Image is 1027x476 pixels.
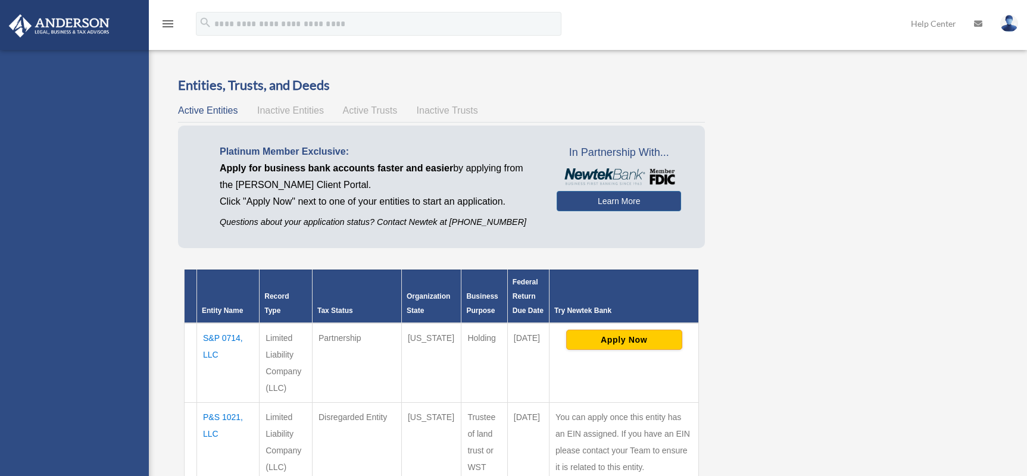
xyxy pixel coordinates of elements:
i: menu [161,17,175,31]
td: [DATE] [507,323,549,403]
th: Organization State [401,270,461,323]
span: Active Entities [178,105,238,115]
i: search [199,16,212,29]
button: Apply Now [566,330,682,350]
p: Click "Apply Now" next to one of your entities to start an application. [220,193,539,210]
a: Learn More [557,191,681,211]
span: Apply for business bank accounts faster and easier [220,163,453,173]
a: menu [161,21,175,31]
p: Questions about your application status? Contact Newtek at [PHONE_NUMBER] [220,215,539,230]
span: Active Trusts [343,105,398,115]
div: Try Newtek Bank [554,303,694,318]
th: Record Type [260,270,313,323]
th: Entity Name [197,270,260,323]
span: In Partnership With... [557,143,681,162]
th: Business Purpose [461,270,507,323]
span: Inactive Entities [257,105,324,115]
td: S&P 0714, LLC [197,323,260,403]
p: Platinum Member Exclusive: [220,143,539,160]
img: Anderson Advisors Platinum Portal [5,14,113,37]
th: Federal Return Due Date [507,270,549,323]
td: [US_STATE] [401,323,461,403]
td: Limited Liability Company (LLC) [260,323,313,403]
h3: Entities, Trusts, and Deeds [178,76,705,95]
p: by applying from the [PERSON_NAME] Client Portal. [220,160,539,193]
img: User Pic [1000,15,1018,32]
img: NewtekBankLogoSM.png [563,168,675,185]
th: Tax Status [312,270,401,323]
span: Inactive Trusts [417,105,478,115]
td: Holding [461,323,507,403]
td: Partnership [312,323,401,403]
